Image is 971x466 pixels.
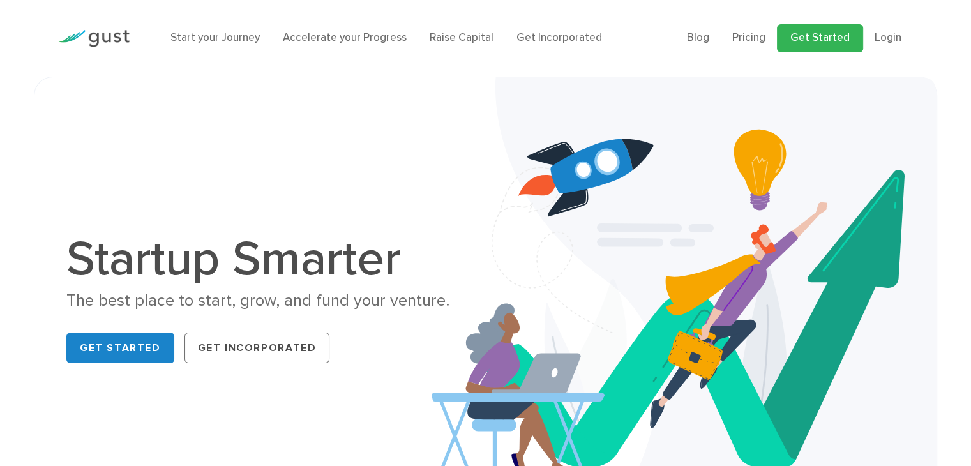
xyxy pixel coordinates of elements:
[127,74,137,84] img: tab_keywords_by_traffic_grey.svg
[777,24,863,52] a: Get Started
[66,333,174,363] a: Get Started
[66,290,476,312] div: The best place to start, grow, and fund your venture.
[732,31,765,44] a: Pricing
[36,20,63,31] div: v 4.0.25
[875,31,901,44] a: Login
[430,31,493,44] a: Raise Capital
[141,75,215,84] div: Keywords by Traffic
[687,31,709,44] a: Blog
[58,30,130,47] img: Gust Logo
[20,33,31,43] img: website_grey.svg
[170,31,260,44] a: Start your Journey
[49,75,114,84] div: Domain Overview
[283,31,407,44] a: Accelerate your Progress
[184,333,330,363] a: Get Incorporated
[66,235,476,283] h1: Startup Smarter
[20,20,31,31] img: logo_orange.svg
[516,31,602,44] a: Get Incorporated
[34,74,45,84] img: tab_domain_overview_orange.svg
[33,33,140,43] div: Domain: [DOMAIN_NAME]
